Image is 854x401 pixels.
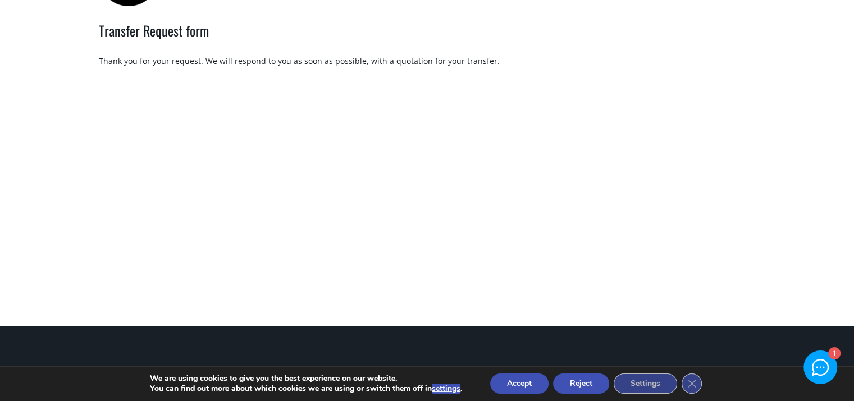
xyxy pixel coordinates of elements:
[828,348,839,360] div: 1
[553,373,609,394] button: Reject
[432,384,460,394] button: settings
[682,373,702,394] button: Close GDPR Cookie Banner
[150,373,462,384] p: We are using cookies to give you the best experience on our website.
[99,56,756,67] div: Thank you for your request. We will respond to you as soon as possible, with a quotation for your...
[99,21,756,56] h2: Transfer Request form
[150,384,462,394] p: You can find out more about which cookies we are using or switch them off in .
[490,373,549,394] button: Accept
[614,373,677,394] button: Settings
